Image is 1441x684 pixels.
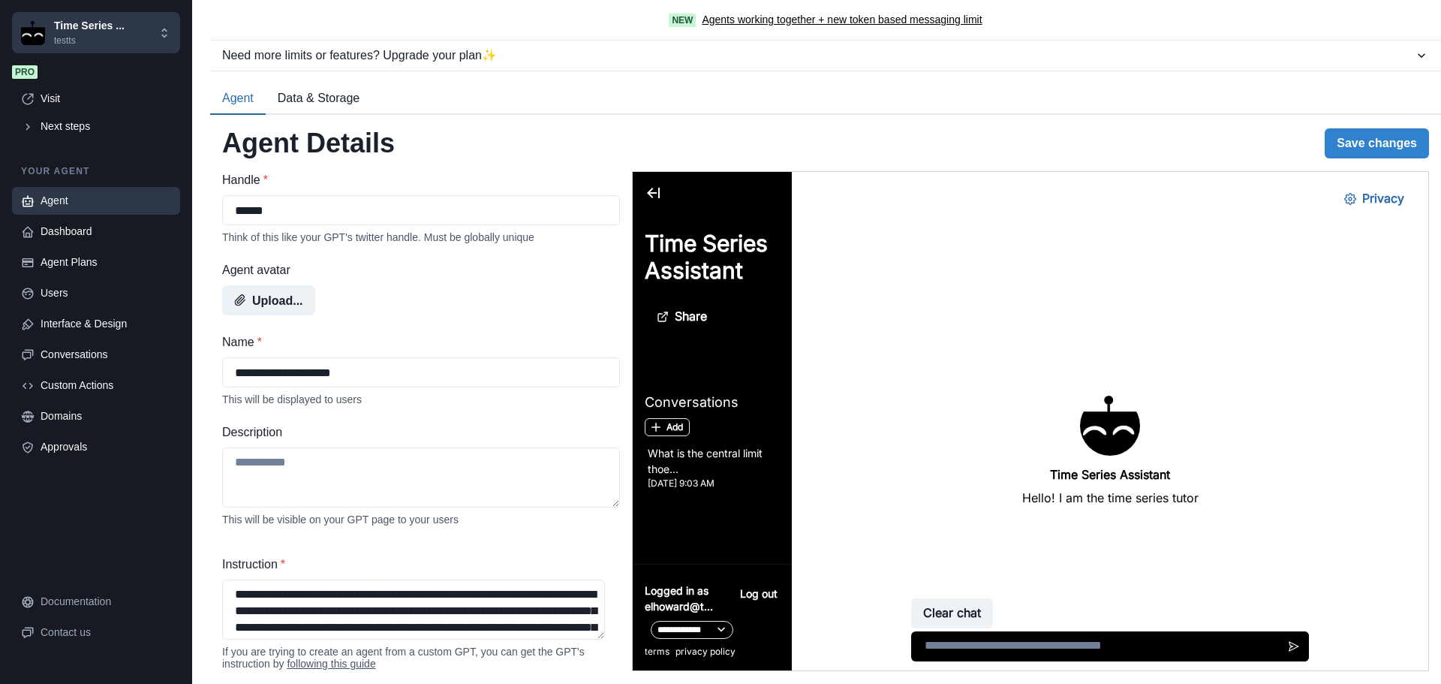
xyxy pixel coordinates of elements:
[12,12,180,53] button: Chakra UITime Series ...testts
[41,91,171,107] div: Visit
[222,556,611,574] label: Instruction
[12,588,180,616] a: Documentation
[222,261,611,279] label: Agent avatar
[12,164,180,178] p: Your agent
[669,14,696,27] span: New
[1325,128,1429,158] button: Save changes
[222,47,1414,65] div: Need more limits or features? Upgrade your plan ✨
[222,285,315,315] button: Upload...
[41,255,171,270] div: Agent Plans
[41,408,171,424] div: Domains
[699,12,784,42] button: Privacy Settings
[41,625,171,640] div: Contact us
[210,83,266,115] button: Agent
[266,83,372,115] button: Data & Storage
[41,193,171,209] div: Agent
[222,646,620,670] div: If you are trying to create an agent from a custom GPT, you can get the GPT's instruction by
[41,594,171,610] div: Documentation
[12,65,38,79] span: Pro
[54,34,125,47] p: testts
[222,171,611,189] label: Handle
[41,378,171,393] div: Custom Actions
[222,514,620,526] div: This will be visible on your GPT page to your users
[222,127,395,159] h2: Agent Details
[222,333,611,351] label: Name
[41,347,171,363] div: Conversations
[41,439,171,455] div: Approvals
[222,231,620,243] div: Think of this like your GPT's twitter handle. Must be globally unique
[21,21,45,45] img: Chakra UI
[54,18,125,34] p: Time Series ...
[41,224,171,240] div: Dashboard
[702,12,982,28] a: Agents working together + new token based messaging limit
[41,285,171,301] div: Users
[41,316,171,332] div: Interface & Design
[222,393,620,405] div: This will be displayed to users
[41,119,171,134] div: Next steps
[633,172,1428,670] iframe: Agent Chat
[210,41,1441,71] button: Need more limits or features? Upgrade your plan✨
[222,423,611,441] label: Description
[646,460,676,490] button: Send message
[287,658,375,670] a: following this guide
